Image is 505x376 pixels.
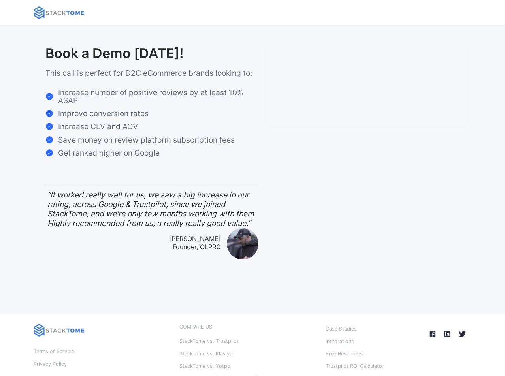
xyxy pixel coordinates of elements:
img: StackTome Facebook profile [427,328,439,340]
a: Integrations [326,337,354,347]
a: Case Studies [326,324,357,334]
p: Increase CLV and AOV [58,122,138,130]
img: StackTome LinkedIn profile [441,328,453,340]
p: Increase number of positive reviews by at least 10% ASAP [58,88,260,104]
a: StackTome vs. Trustpilot [179,336,239,346]
a: Free Resources [326,349,363,359]
a: StackTome vs. Klaviyo [179,349,233,359]
img: StackTome X (Twitter) profile [456,328,468,340]
em: “It worked really well for us, we saw a big increase in our rating, across Google & Trustpilot, s... [47,190,256,228]
p: Save money on review platform subscription fees [58,136,235,144]
p: Improve conversion rates [58,109,149,117]
a: COMPARE US [179,324,212,334]
p: This call is perfect for D2C eCommerce brands looking to: [45,69,252,77]
h2: Book a Demo [DATE]! [45,45,184,62]
a: StackTome vs. Yotpo [179,361,230,371]
p: Get ranked higher on Google [58,149,160,157]
div: COMPARE US [179,324,212,330]
a: Privacy Policy [34,359,67,369]
div: [PERSON_NAME] Founder, OLPRO [169,235,221,251]
img: StackTome logo [34,324,84,337]
a: Terms of Service [34,346,74,357]
a: Trustpilot ROI Calculator [326,361,384,371]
